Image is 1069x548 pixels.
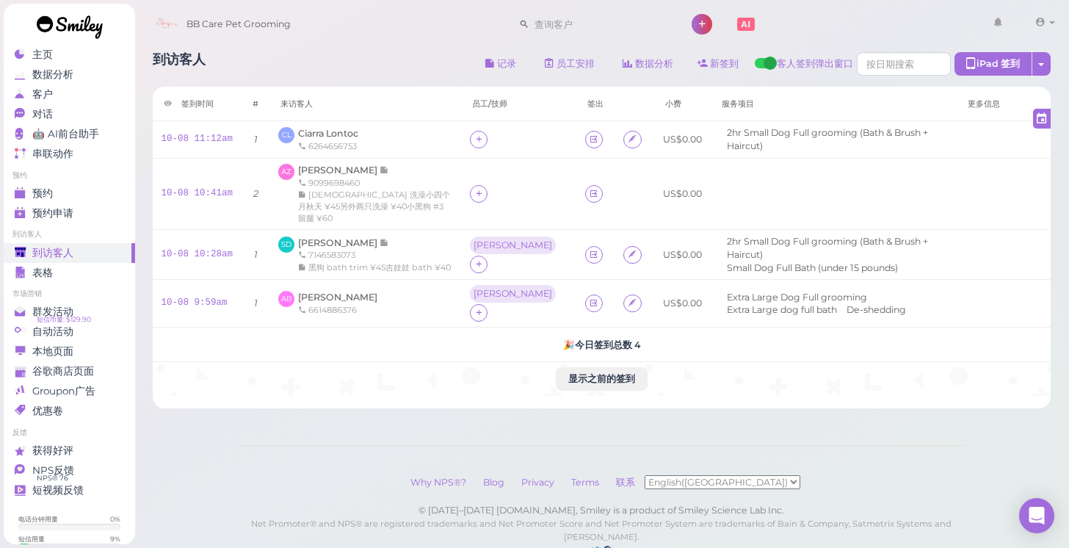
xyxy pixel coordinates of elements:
span: 优惠卷 [32,405,63,417]
i: Agreement form [628,298,637,309]
span: [DEMOGRAPHIC_DATA] 洗澡小四个月秋天 ¥45另外两只洗澡 ¥40小黑狗 #3 留腿 ¥60 [298,190,450,223]
li: 市场营销 [4,289,135,299]
input: 按日期搜索 [857,52,951,76]
span: AZ [278,164,294,180]
div: 9099698460 [298,177,452,189]
a: 预约申请 [4,203,135,223]
a: 到访客人 [4,243,135,263]
th: 签到时间 [153,87,242,121]
h1: 到访客人 [153,52,206,79]
th: 来访客人 [269,87,461,121]
th: 员工/技师 [461,87,576,121]
a: 群发活动 短信币量: $129.90 [4,302,135,322]
span: NPS反馈 [32,464,74,477]
div: 7146583073 [298,249,451,261]
a: 10-08 10:28am [162,249,233,259]
a: 10-08 9:59am [162,298,228,308]
li: 到访客人 [4,229,135,239]
th: 更多信息 [957,87,1051,121]
div: iPad 签到 [954,52,1032,76]
span: 自动活动 [32,325,73,338]
span: 主页 [32,48,53,61]
i: 1 [254,249,258,260]
a: 10-08 11:12am [162,134,233,144]
a: 谷歌商店页面 [4,361,135,381]
span: 本地页面 [32,345,73,358]
div: 电话分钟用量 [18,514,58,524]
span: 表格 [32,267,53,279]
th: 小费 [654,87,711,121]
td: US$0.00 [654,121,711,159]
span: 预约申请 [32,207,73,220]
div: © [DATE]–[DATE] [DOMAIN_NAME], Smiley is a product of Smiley Science Lab Inc. [238,504,965,517]
a: Ciarra Lontoc [298,128,358,139]
span: [PERSON_NAME] [298,237,380,248]
a: [PERSON_NAME] [298,292,377,303]
div: [PERSON_NAME] [474,289,552,299]
span: 短信币量: $129.90 [37,314,91,325]
span: 客人签到弹出窗口 [777,57,853,79]
a: 联系 [609,477,645,488]
i: Agreement form [628,249,637,260]
small: Net Promoter® and NPS® are registered trademarks and Net Promoter Score and Net Promoter System a... [251,519,952,542]
a: NPS反馈 NPS® 76 [4,461,135,480]
li: 2hr Small Dog Full grooming (Bath & Brush + Haircut) [723,235,948,262]
a: Groupon广告 [4,381,135,401]
span: NPS® 76 [37,472,68,484]
span: 获得好评 [32,444,73,457]
span: 群发活动 [32,306,73,318]
span: BB Care Pet Grooming [186,4,291,45]
input: 查询客户 [529,12,672,36]
li: 预约 [4,170,135,181]
span: 预约 [32,187,53,200]
div: [PERSON_NAME] [470,237,559,256]
a: 串联动作 [4,144,135,164]
li: 反馈 [4,428,135,438]
span: 数据分析 [32,68,73,81]
span: 谷歌商店页面 [32,365,94,378]
span: CL [278,127,294,143]
a: 短视频反馈 [4,480,135,500]
a: Terms [564,477,606,488]
h5: 🎉 今日签到总数 4 [162,339,1043,350]
a: Why NPS®? [403,477,474,488]
a: [PERSON_NAME] [298,165,389,176]
div: [PERSON_NAME] [474,240,552,250]
a: 新签到 [686,52,751,76]
a: Blog [476,477,512,488]
div: Open Intercom Messenger [1019,498,1054,533]
span: 黑狗 bath trim ¥45吉娃娃 bath ¥40 [308,262,451,273]
li: 2hr Small Dog Full grooming (Bath & Brush + Haircut) [723,126,948,153]
div: [PERSON_NAME] [470,285,559,304]
td: US$0.00 [654,229,711,280]
a: 客户 [4,84,135,104]
div: # [253,98,258,109]
a: Privacy [514,477,562,488]
li: Extra Large dog full bath [723,303,841,317]
button: 显示之前的签到 [556,367,648,391]
a: 优惠卷 [4,401,135,421]
a: 本地页面 [4,342,135,361]
span: [PERSON_NAME] [298,165,380,176]
div: 9 % [110,534,120,544]
i: 1 [254,298,258,309]
li: Extra Large Dog Full grooming [723,291,871,304]
td: US$0.00 [654,158,711,229]
button: 记录 [473,52,529,76]
a: 🤖 AI前台助手 [4,124,135,144]
a: 员工安排 [532,52,607,76]
i: 1 [254,134,258,145]
span: SD [278,237,294,253]
a: 数据分析 [611,52,686,76]
i: 2 [253,188,258,199]
a: 自动活动 [4,322,135,342]
span: 短视频反馈 [32,484,84,497]
a: 预约 [4,184,135,203]
li: Small Dog Full Bath (under 15 pounds) [723,262,902,275]
div: 0 % [110,514,120,524]
span: 🤖 AI前台助手 [32,128,99,140]
span: 到访客人 [32,247,73,259]
span: 客户 [32,88,53,101]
